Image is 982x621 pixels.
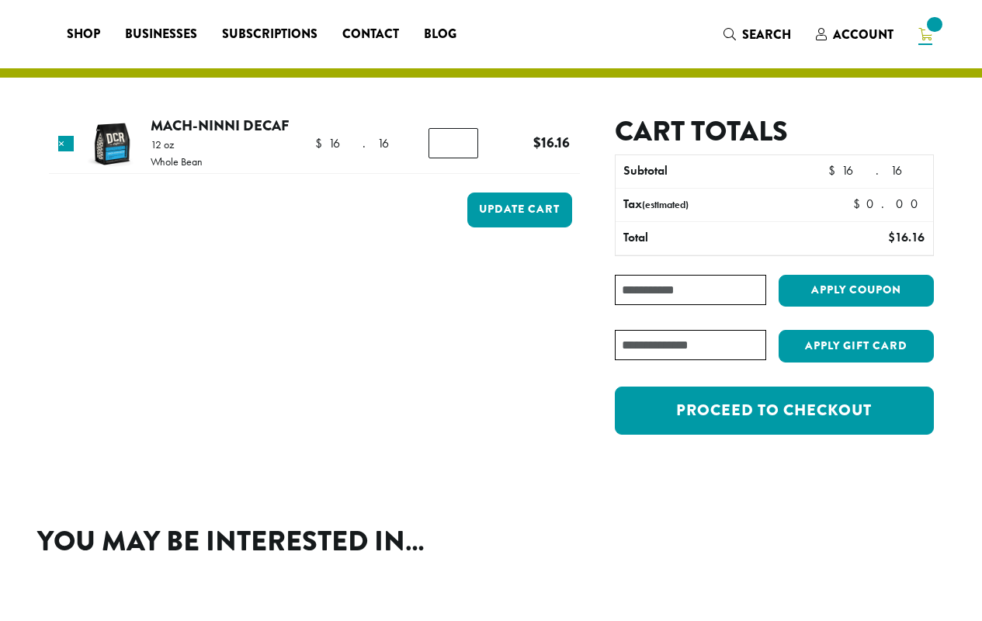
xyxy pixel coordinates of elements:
button: Apply Gift Card [779,330,934,363]
a: Search [711,22,803,47]
img: Mach-Ninni Decaf [87,119,137,169]
p: 12 oz [151,139,203,150]
bdi: 16.16 [533,132,570,153]
span: Businesses [125,25,197,44]
a: Account [803,22,906,47]
span: $ [888,229,895,245]
a: Subscriptions [210,22,330,47]
small: (estimated) [642,198,689,211]
span: $ [828,162,841,179]
span: Subscriptions [222,25,318,44]
bdi: 16.16 [315,135,411,151]
bdi: 16.16 [828,162,925,179]
a: Contact [330,22,411,47]
span: Account [833,26,894,43]
p: Whole Bean [151,156,203,167]
span: Contact [342,25,399,44]
a: Businesses [113,22,210,47]
bdi: 0.00 [853,196,925,212]
button: Update cart [467,193,572,227]
input: Product quantity [429,128,478,158]
bdi: 16.16 [888,229,925,245]
span: $ [853,196,866,212]
span: $ [533,132,541,153]
th: Subtotal [616,155,806,188]
button: Apply coupon [779,275,934,307]
a: Proceed to checkout [615,387,933,435]
h2: You may be interested in… [37,525,946,558]
span: Blog [424,25,456,44]
span: Search [742,26,791,43]
a: Mach-Ninni Decaf [151,115,289,136]
a: Shop [54,22,113,47]
h2: Cart totals [615,115,933,148]
a: Remove this item [58,136,74,151]
span: Shop [67,25,100,44]
span: $ [315,135,328,151]
a: Blog [411,22,469,47]
th: Total [616,222,806,255]
th: Tax [616,189,840,221]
